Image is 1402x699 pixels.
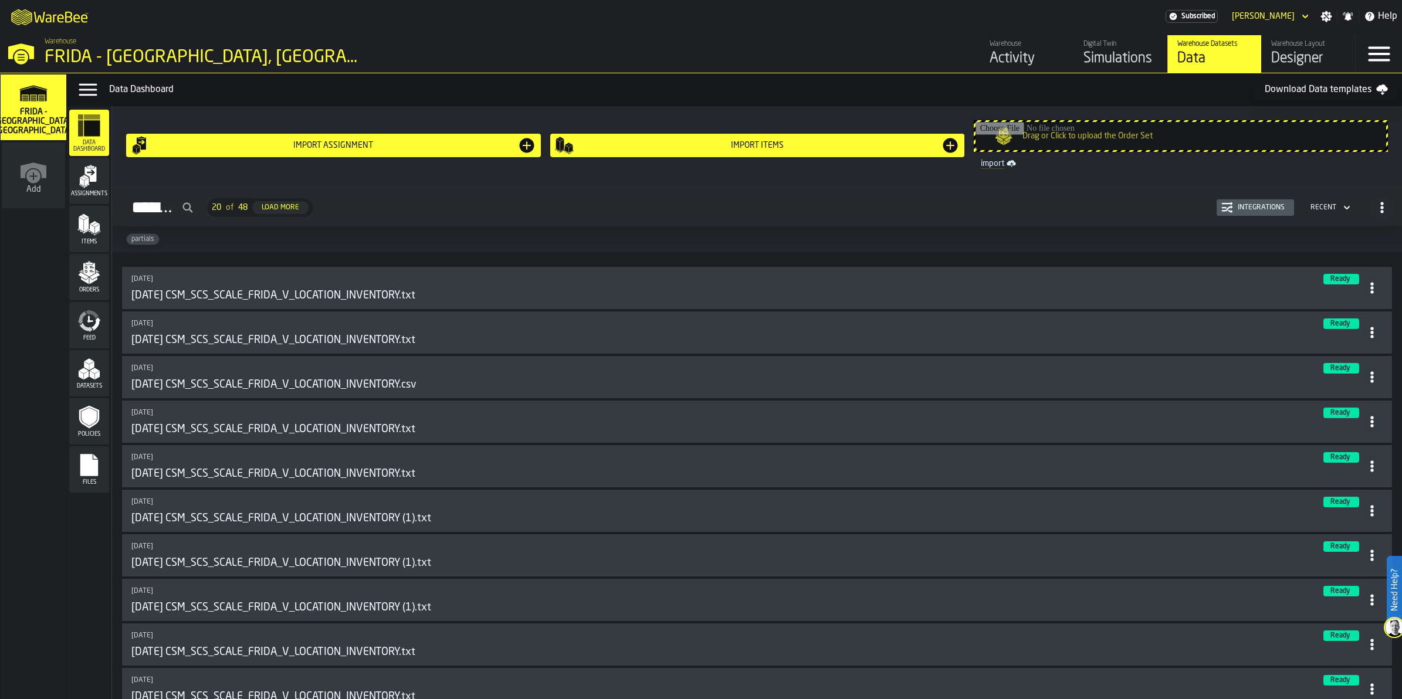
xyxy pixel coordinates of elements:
[252,201,309,214] button: button-Load More
[131,630,1362,659] a: link-to-/wh/i/6dbb1d82-3db7-4128-8c89-fa256cbecc9a/assignments/e8bb898a-1c9f-4d89-9c75-000ddc8bd419
[131,646,415,659] h3: [DATE] CSM_SCS_SCALE_FRIDA_V_LOCATION_INVENTORY.txt
[1316,11,1337,22] label: button-toggle-Settings
[1255,78,1397,101] a: Download Data templates
[69,110,109,157] li: menu Data Dashboard
[1323,452,1359,463] div: status-3 2
[127,235,159,243] span: partials
[1323,274,1359,284] div: status-3 2
[69,446,109,493] li: menu Files
[69,350,109,397] li: menu Datasets
[1177,40,1252,48] div: Warehouse Datasets
[131,467,415,480] h3: [DATE] CSM_SCS_SCALE_FRIDA_V_LOCATION_INVENTORY.txt
[69,158,109,205] li: menu Assignments
[45,38,76,46] span: Warehouse
[257,203,304,212] div: Load More
[1359,9,1402,23] label: button-toggle-Help
[131,409,727,417] div: Updated: 4/21/2025, 5:54:18 PM Created: 4/21/2025, 5:54:09 PM
[131,497,1362,525] a: link-to-/wh/i/6dbb1d82-3db7-4128-8c89-fa256cbecc9a/assignments/1b4971dc-265d-41f9-bcc6-9d1e74559e0c
[1310,203,1336,212] div: DropdownMenuValue-4
[1083,49,1158,68] div: Simulations
[131,632,727,640] div: Updated: 4/10/2025, 12:06:07 PM Created: 4/10/2025, 12:06:02 PM
[131,423,415,436] h3: [DATE] CSM_SCS_SCALE_FRIDA_V_LOCATION_INVENTORY.txt
[1330,632,1350,639] span: Ready
[238,203,248,212] span: 48
[1337,11,1359,22] label: button-toggle-Notifications
[1083,40,1158,48] div: Digital Twin
[131,587,727,595] div: Updated: 4/17/2025, 3:54:02 PM Created: 4/17/2025, 3:53:54 PM
[69,398,109,445] li: menu Policies
[131,586,1362,614] a: link-to-/wh/i/6dbb1d82-3db7-4128-8c89-fa256cbecc9a/assignments/c6066dc3-b7f9-4e0e-b08a-3176a27e9f94
[131,274,1362,302] a: link-to-/wh/i/6dbb1d82-3db7-4128-8c89-fa256cbecc9a/assignments/aebcf024-a38d-40f2-88de-0db93b62935f
[131,378,416,391] h3: [DATE] CSM_SCS_SCALE_FRIDA_V_LOCATION_INVENTORY.csv
[131,289,415,302] h3: [DATE] CSM_SCS_SCALE_FRIDA_V_LOCATION_INVENTORY.txt
[112,185,1402,226] h2: button-Assignments
[1330,409,1350,416] span: Ready
[2,142,65,211] a: link-to-/wh/new
[550,134,964,157] button: button-Import Items
[131,512,431,525] h3: [DATE] CSM_SCS_SCALE_FRIDA_V_LOCATION_INVENTORY (1).txt
[131,601,431,614] h3: [DATE] CSM_SCS_SCALE_FRIDA_V_LOCATION_INVENTORY (1).txt
[1323,586,1359,596] div: status-3 2
[26,185,41,194] span: Add
[45,47,361,68] div: FRIDA - [GEOGRAPHIC_DATA], [GEOGRAPHIC_DATA]
[980,35,1073,73] a: link-to-/wh/i/6dbb1d82-3db7-4128-8c89-fa256cbecc9a/feed/
[69,479,109,486] span: Files
[1330,365,1350,372] span: Ready
[1330,588,1350,595] span: Ready
[202,198,318,217] div: ButtonLoadMore-Load More-Prev-First-Last
[131,364,727,372] div: Updated: 5/16/2025, 10:20:14 AM Created: 5/16/2025, 10:15:46 AM
[1323,497,1359,507] div: status-3 2
[69,254,109,301] li: menu Orders
[990,49,1064,68] div: Activity
[1356,35,1402,73] label: button-toggle-Menu
[131,557,431,569] h3: [DATE] CSM_SCS_SCALE_FRIDA_V_LOCATION_INVENTORY (1).txt
[69,239,109,245] span: Items
[131,334,415,347] h3: [DATE] CSM_SCS_SCALE_FRIDA_V_LOCATION_INVENTORY.txt
[1177,49,1252,68] div: Data
[109,83,1255,97] div: Data Dashboard
[131,320,727,328] div: Updated: 5/20/2025, 3:27:44 PM Created: 5/20/2025, 3:27:38 PM
[990,40,1064,48] div: Warehouse
[69,383,109,389] span: Datasets
[976,122,1386,150] input: Drag or Click to upload the Order Set
[131,453,727,462] div: Updated: 4/21/2025, 5:51:36 PM Created: 4/21/2025, 5:51:29 PM
[131,318,1362,347] a: link-to-/wh/i/6dbb1d82-3db7-4128-8c89-fa256cbecc9a/assignments/38a22bf2-c612-4695-93de-9481759176d4
[69,335,109,341] span: Feed
[69,140,109,152] span: Data Dashboard
[212,203,221,212] span: 20
[150,141,517,150] div: Import assignment
[1323,318,1359,329] div: status-3 2
[1,74,66,142] a: link-to-/wh/i/6dbb1d82-3db7-4128-8c89-fa256cbecc9a/simulations
[1167,35,1261,73] a: link-to-/wh/i/6dbb1d82-3db7-4128-8c89-fa256cbecc9a/data
[574,141,941,150] div: Import Items
[1166,10,1218,23] div: Menu Subscription
[131,275,727,283] div: Updated: 7/1/2025, 3:42:54 PM Created: 7/1/2025, 3:42:49 PM
[976,157,1386,171] a: link-to-/wh/i/6dbb1d82-3db7-4128-8c89-fa256cbecc9a/import/orders/
[1323,408,1359,418] div: status-3 2
[1330,677,1350,684] span: Ready
[1323,541,1359,552] div: status-3 2
[1323,675,1359,686] div: status-3 2
[131,452,1362,480] a: link-to-/wh/i/6dbb1d82-3db7-4128-8c89-fa256cbecc9a/assignments/a09d55d5-b73b-4b63-98c4-66d82b812eb1
[1227,9,1311,23] div: DropdownMenuValue-Joseph De Marco
[1232,12,1295,21] div: DropdownMenuValue-Joseph De Marco
[1388,557,1401,623] label: Need Help?
[1271,49,1346,68] div: Designer
[1181,12,1215,21] span: Subscribed
[1323,363,1359,374] div: status-3 2
[131,541,1362,569] a: link-to-/wh/i/6dbb1d82-3db7-4128-8c89-fa256cbecc9a/assignments/e2b445a9-3074-42f6-96fd-e940a08a0d9c
[69,206,109,253] li: menu Items
[131,408,1362,436] a: link-to-/wh/i/6dbb1d82-3db7-4128-8c89-fa256cbecc9a/assignments/c2d0250b-6330-4b05-ae02-b3aaa5478ad0
[1330,320,1350,327] span: Ready
[1330,454,1350,461] span: Ready
[1323,630,1359,641] div: status-3 2
[69,302,109,349] li: menu Feed
[1271,40,1346,48] div: Warehouse Layout
[69,287,109,293] span: Orders
[1217,199,1294,216] button: button-Integrations
[131,542,727,551] div: Updated: 4/17/2025, 3:56:44 PM Created: 4/17/2025, 3:56:36 PM
[1330,543,1350,550] span: Ready
[1330,276,1350,283] span: Ready
[1330,498,1350,505] span: Ready
[131,676,727,684] div: Updated: 3/27/2025, 11:28:14 AM Created: 3/26/2025, 5:37:47 PM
